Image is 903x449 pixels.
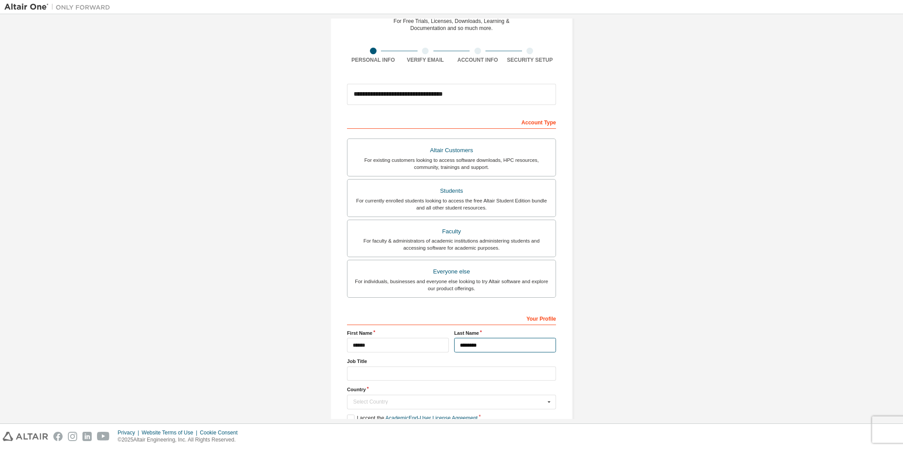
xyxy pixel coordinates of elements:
div: Personal Info [347,56,399,64]
div: Cookie Consent [200,429,243,436]
img: altair_logo.svg [3,432,48,441]
div: Account Info [451,56,504,64]
div: Everyone else [353,266,550,278]
img: instagram.svg [68,432,77,441]
a: Academic End-User License Agreement [385,415,478,421]
label: First Name [347,329,449,337]
div: Website Terms of Use [142,429,200,436]
div: Altair Customers [353,144,550,157]
div: Select Country [353,399,545,404]
label: I accept the [347,415,478,422]
div: Students [353,185,550,197]
div: Account Type [347,115,556,129]
p: © 2025 Altair Engineering, Inc. All Rights Reserved. [118,436,243,444]
div: Your Profile [347,311,556,325]
img: youtube.svg [97,432,110,441]
label: Last Name [454,329,556,337]
div: For existing customers looking to access software downloads, HPC resources, community, trainings ... [353,157,550,171]
div: Verify Email [399,56,452,64]
img: linkedin.svg [82,432,92,441]
div: For currently enrolled students looking to access the free Altair Student Edition bundle and all ... [353,197,550,211]
label: Country [347,386,556,393]
div: For Free Trials, Licenses, Downloads, Learning & Documentation and so much more. [394,18,510,32]
div: For individuals, businesses and everyone else looking to try Altair software and explore our prod... [353,278,550,292]
div: Security Setup [504,56,556,64]
img: Altair One [4,3,115,11]
img: facebook.svg [53,432,63,441]
label: Job Title [347,358,556,365]
div: Faculty [353,225,550,238]
div: For faculty & administrators of academic institutions administering students and accessing softwa... [353,237,550,251]
div: Privacy [118,429,142,436]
